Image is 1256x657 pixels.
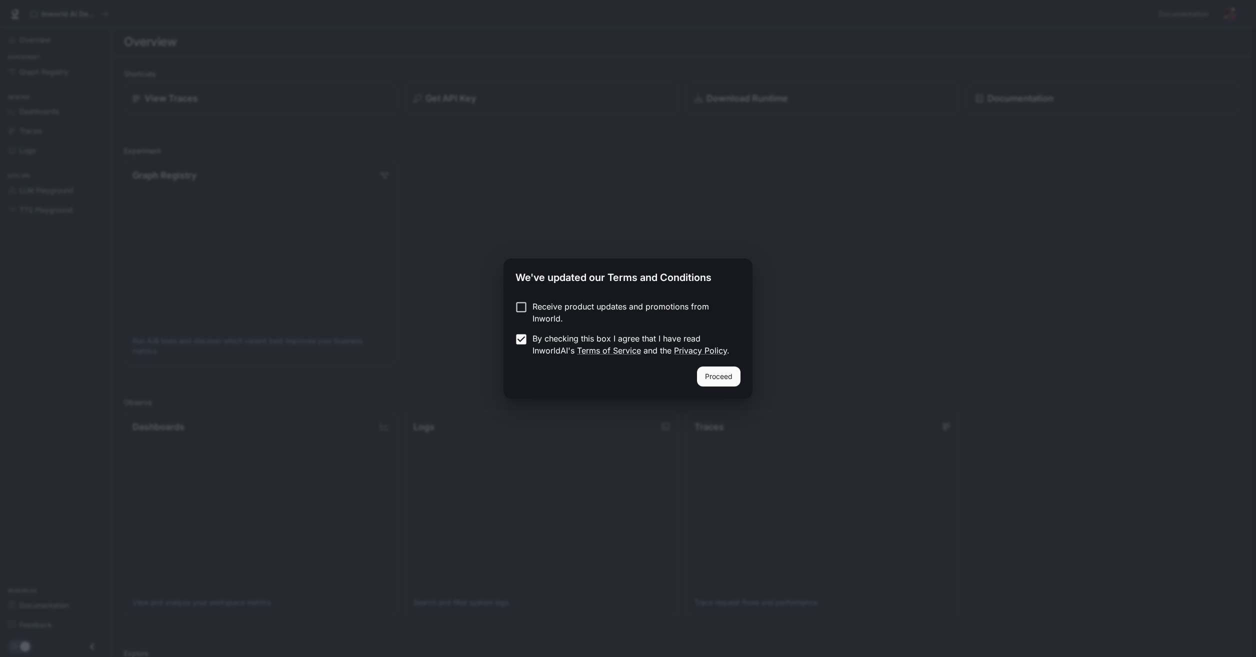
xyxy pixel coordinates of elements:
a: Privacy Policy [674,345,727,355]
p: Receive product updates and promotions from Inworld. [532,300,732,324]
a: Terms of Service [577,345,641,355]
button: Proceed [697,366,740,386]
h2: We've updated our Terms and Conditions [503,258,752,292]
p: By checking this box I agree that I have read InworldAI's and the . [532,332,732,356]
